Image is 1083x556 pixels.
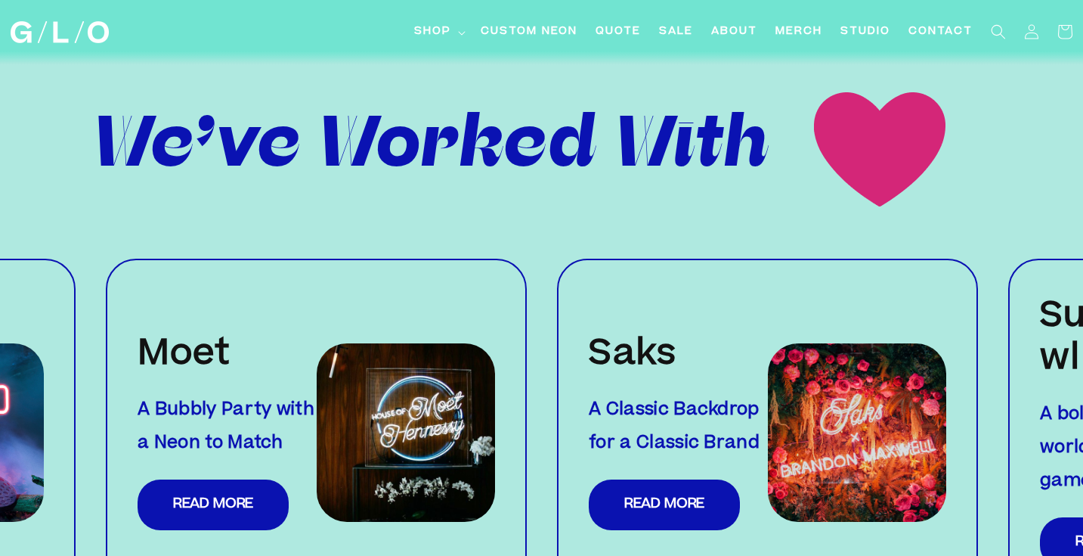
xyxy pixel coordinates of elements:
[472,15,586,49] a: Custom Neon
[831,15,899,49] a: Studio
[481,24,577,40] span: Custom Neon
[659,24,693,40] span: SALE
[5,16,115,49] a: GLO Studio
[771,41,989,259] img: GLO_studios_Heart_Vector.png
[596,24,641,40] span: Quote
[768,343,947,523] img: Saks_Brandon_Maxwell_neon_GLO_studios_square_71a152b9-ab41-40f9-9bf0-560a7f1c8b78.png
[589,339,676,373] strong: Saks
[589,480,740,530] a: Read More
[899,15,982,49] a: Contact
[589,394,768,461] h3: A Classic Backdrop for a Classic Brand
[11,21,109,43] img: GLO Studio
[650,15,702,49] a: SALE
[138,480,289,530] a: Read More
[1007,483,1083,556] iframe: Chat Widget
[1007,483,1083,556] div: Виджет чата
[94,99,771,201] span: We’ve Worked With
[138,339,231,373] strong: Moet
[982,15,1015,48] summary: Search
[414,24,451,40] span: Shop
[405,15,472,49] summary: Shop
[586,15,650,49] a: Quote
[840,24,890,40] span: Studio
[138,394,317,461] h3: A Bubbly Party with a Neon to Match
[766,15,831,49] a: Merch
[702,15,766,49] a: About
[775,24,822,40] span: Merch
[711,24,757,40] span: About
[317,343,496,522] img: house_of_Moet_Hennessy_-_Neon_Square.png
[908,24,973,40] span: Contact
